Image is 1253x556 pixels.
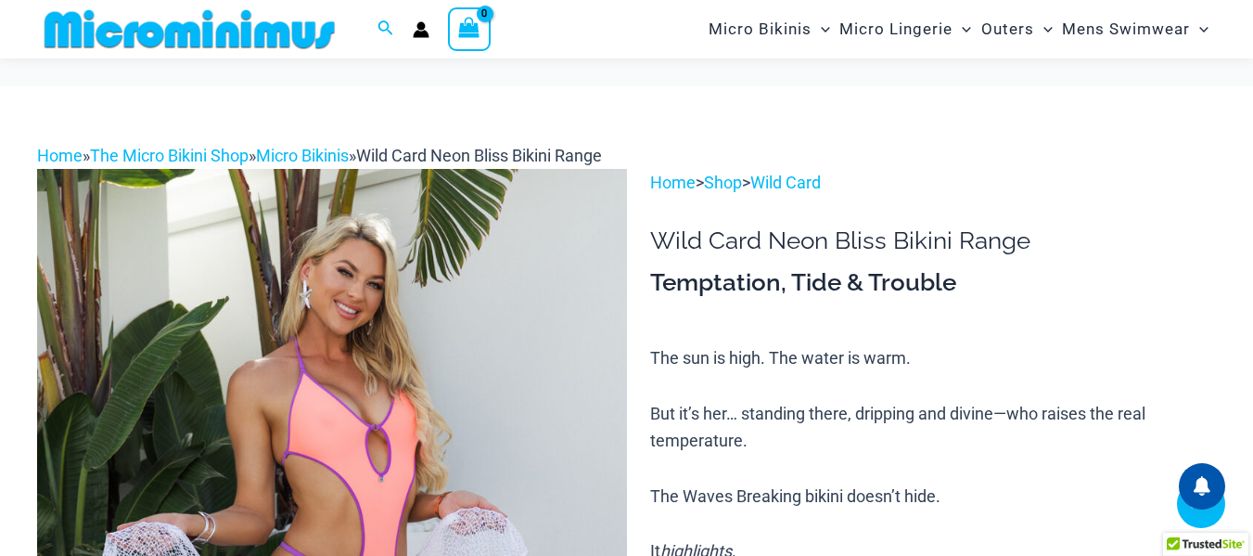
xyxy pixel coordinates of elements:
span: Wild Card Neon Bliss Bikini Range [356,146,602,165]
span: Menu Toggle [953,6,971,53]
a: Micro BikinisMenu ToggleMenu Toggle [704,6,835,53]
a: Wild Card [750,173,821,192]
span: Outers [981,6,1034,53]
h3: Temptation, Tide & Trouble [650,267,1216,299]
span: Mens Swimwear [1062,6,1190,53]
a: Micro LingerieMenu ToggleMenu Toggle [835,6,976,53]
span: Micro Bikinis [709,6,812,53]
a: Shop [704,173,742,192]
span: Menu Toggle [1190,6,1208,53]
a: View Shopping Cart, empty [448,7,491,50]
a: Home [650,173,696,192]
a: Account icon link [413,21,429,38]
span: Micro Lingerie [839,6,953,53]
h1: Wild Card Neon Bliss Bikini Range [650,226,1216,255]
span: Menu Toggle [1034,6,1053,53]
p: > > [650,169,1216,197]
a: Home [37,146,83,165]
a: Mens SwimwearMenu ToggleMenu Toggle [1057,6,1213,53]
a: The Micro Bikini Shop [90,146,249,165]
a: OutersMenu ToggleMenu Toggle [977,6,1057,53]
img: MM SHOP LOGO FLAT [37,8,342,50]
span: » » » [37,146,602,165]
span: Menu Toggle [812,6,830,53]
a: Micro Bikinis [256,146,349,165]
a: Search icon link [377,18,394,41]
nav: Site Navigation [701,3,1216,56]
